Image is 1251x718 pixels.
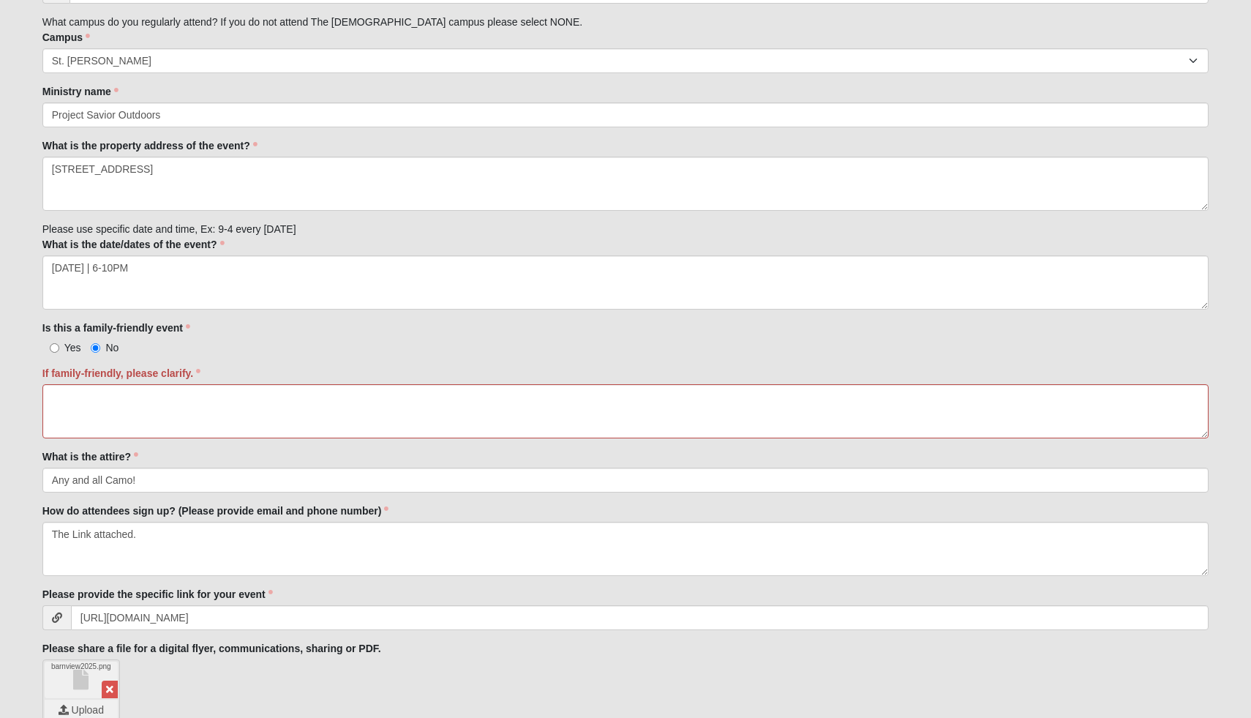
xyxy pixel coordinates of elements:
label: Please provide the specific link for your event [42,587,273,602]
span: No [105,342,119,354]
label: Is this a family-friendly event [42,321,190,335]
a: barnview2025.png [45,662,118,698]
input: No [91,343,100,353]
label: What is the property address of the event? [42,138,258,153]
label: Please share a file for a digital flyer, communications, sharing or PDF. [42,641,381,656]
input: Yes [50,343,59,353]
label: What is the date/dates of the event? [42,237,225,252]
a: Remove File [102,681,118,698]
span: Yes [64,342,81,354]
label: Ministry name [42,84,119,99]
label: How do attendees sign up? (Please provide email and phone number) [42,504,389,518]
label: If family-friendly, please clarify. [42,366,200,381]
label: Campus [42,30,90,45]
label: What is the attire? [42,449,138,464]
